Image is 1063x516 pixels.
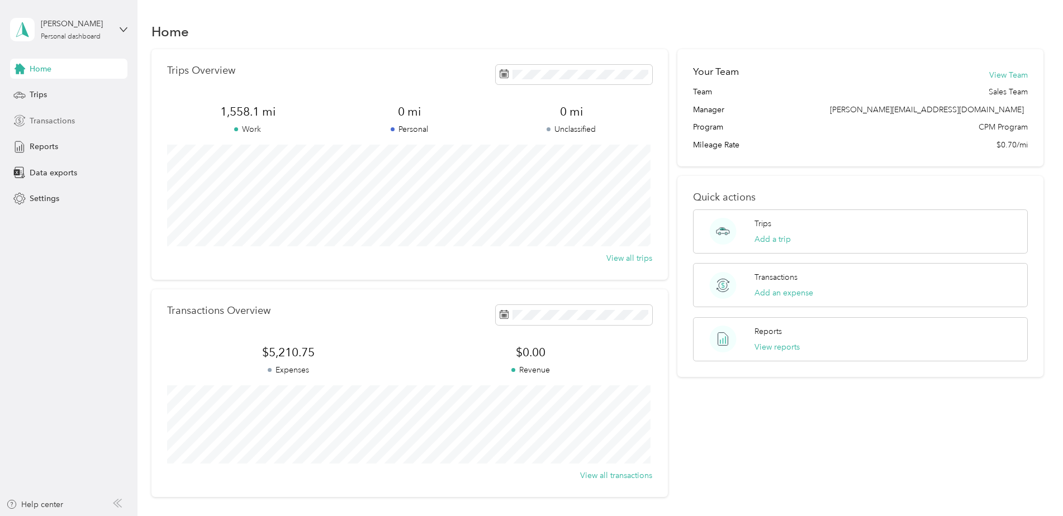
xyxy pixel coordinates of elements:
[754,326,782,337] p: Reports
[1000,453,1063,516] iframe: Everlance-gr Chat Button Frame
[754,218,771,230] p: Trips
[30,115,75,127] span: Transactions
[329,104,490,120] span: 0 mi
[41,34,101,40] div: Personal dashboard
[989,69,1028,81] button: View Team
[167,305,271,317] p: Transactions Overview
[167,65,235,77] p: Trips Overview
[754,287,813,299] button: Add an expense
[151,26,189,37] h1: Home
[754,271,798,283] p: Transactions
[996,139,1028,151] span: $0.70/mi
[41,18,111,30] div: [PERSON_NAME]
[830,105,1024,114] span: [PERSON_NAME][EMAIL_ADDRESS][DOMAIN_NAME]
[30,167,77,179] span: Data exports
[167,345,410,360] span: $5,210.75
[754,341,800,353] button: View reports
[979,121,1028,133] span: CPM Program
[167,104,329,120] span: 1,558.1 mi
[410,364,652,376] p: Revenue
[580,470,652,481] button: View all transactions
[491,104,652,120] span: 0 mi
[6,499,63,510] button: Help center
[693,104,724,116] span: Manager
[693,192,1028,203] p: Quick actions
[167,123,329,135] p: Work
[30,193,59,204] span: Settings
[693,65,739,79] h2: Your Team
[989,86,1028,98] span: Sales Team
[167,364,410,376] p: Expenses
[491,123,652,135] p: Unclassified
[329,123,490,135] p: Personal
[693,86,712,98] span: Team
[606,252,652,264] button: View all trips
[693,121,723,133] span: Program
[30,63,51,75] span: Home
[693,139,739,151] span: Mileage Rate
[410,345,652,360] span: $0.00
[754,233,791,245] button: Add a trip
[30,89,47,101] span: Trips
[30,141,58,152] span: Reports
